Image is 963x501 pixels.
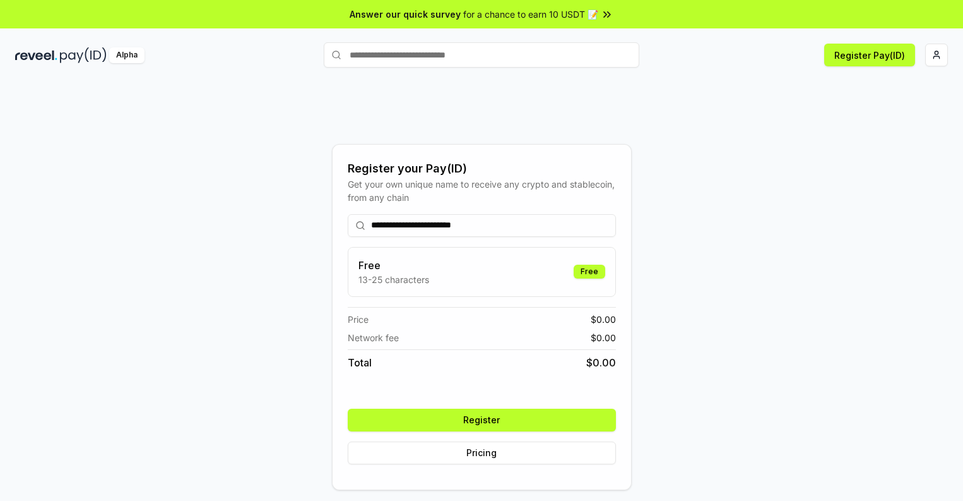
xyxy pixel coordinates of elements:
[348,409,616,432] button: Register
[591,331,616,344] span: $ 0.00
[591,313,616,326] span: $ 0.00
[350,8,461,21] span: Answer our quick survey
[348,442,616,464] button: Pricing
[348,160,616,178] div: Register your Pay(ID)
[348,331,399,344] span: Network fee
[348,313,369,326] span: Price
[358,258,429,273] h3: Free
[586,355,616,370] span: $ 0.00
[109,47,145,63] div: Alpha
[60,47,107,63] img: pay_id
[348,178,616,204] div: Get your own unique name to receive any crypto and stablecoin, from any chain
[463,8,598,21] span: for a chance to earn 10 USDT 📝
[15,47,57,63] img: reveel_dark
[824,44,915,66] button: Register Pay(ID)
[348,355,372,370] span: Total
[358,273,429,286] p: 13-25 characters
[574,265,605,279] div: Free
